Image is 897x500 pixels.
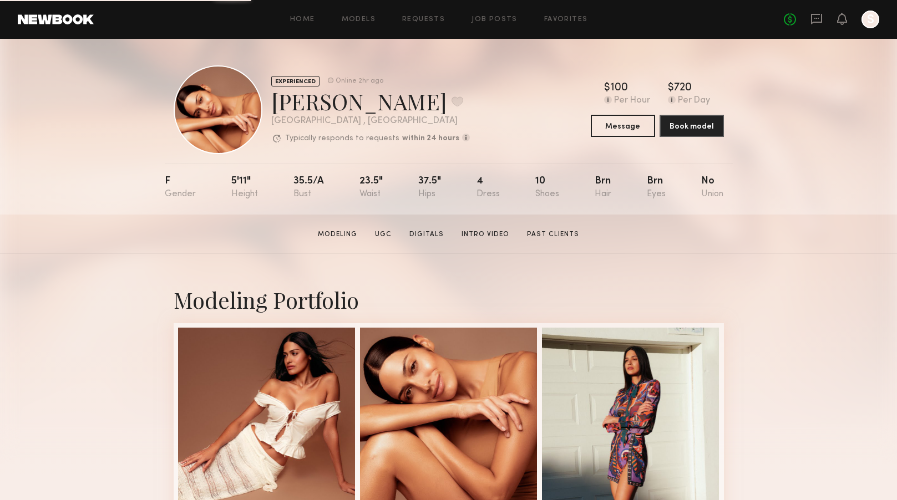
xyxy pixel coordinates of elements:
[165,176,196,199] div: F
[457,229,514,239] a: Intro Video
[610,83,628,94] div: 100
[336,78,383,85] div: Online 2hr ago
[701,176,723,199] div: No
[472,16,518,23] a: Job Posts
[523,229,584,239] a: Past Clients
[293,176,324,199] div: 35.5/a
[668,83,674,94] div: $
[647,176,666,199] div: Brn
[174,285,724,314] div: Modeling Portfolio
[290,16,315,23] a: Home
[595,176,611,199] div: Brn
[285,135,399,142] p: Typically responds to requests
[402,135,459,142] b: within 24 hours
[678,96,710,106] div: Per Day
[313,229,362,239] a: Modeling
[660,115,724,137] button: Book model
[271,86,470,116] div: [PERSON_NAME]
[271,76,320,86] div: EXPERIENCED
[614,96,650,106] div: Per Hour
[535,176,559,199] div: 10
[418,176,441,199] div: 37.5"
[231,176,258,199] div: 5'11"
[342,16,376,23] a: Models
[405,229,448,239] a: Digitals
[477,176,500,199] div: 4
[674,83,692,94] div: 720
[271,116,470,126] div: [GEOGRAPHIC_DATA] , [GEOGRAPHIC_DATA]
[359,176,383,199] div: 23.5"
[371,229,396,239] a: UGC
[402,16,445,23] a: Requests
[544,16,588,23] a: Favorites
[604,83,610,94] div: $
[861,11,879,28] a: S
[591,115,655,137] button: Message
